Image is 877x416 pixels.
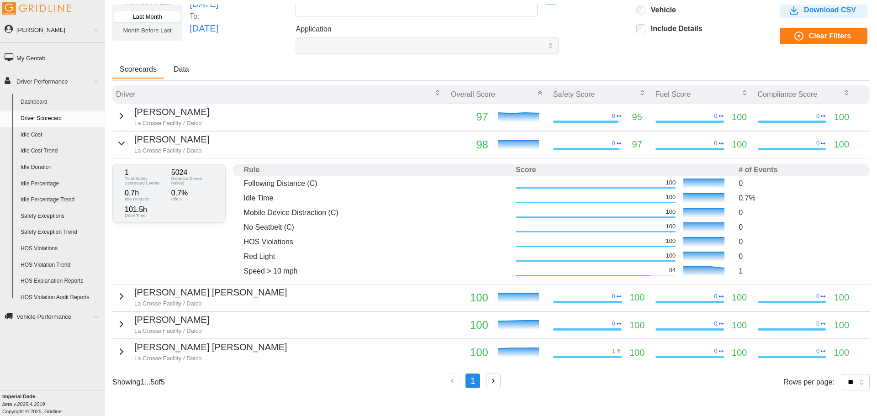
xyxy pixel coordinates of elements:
[612,139,615,147] p: 0
[666,252,676,260] p: 100
[666,179,676,187] p: 100
[2,393,105,415] div: Copyright © 2025, Gridline
[125,176,167,185] p: Total Safety Scorecard Events
[732,346,747,360] p: 100
[16,192,105,208] a: Idle Percentage Trend
[834,110,849,124] p: 100
[735,164,862,176] th: # of Events
[632,137,642,152] p: 97
[123,27,172,34] span: Month Before Last
[190,21,218,36] p: [DATE]
[834,290,849,305] p: 100
[629,346,645,360] p: 100
[134,327,209,335] p: La Crosse Facility / Dalco
[16,143,105,159] a: Idle Cost Trend
[632,110,642,124] p: 95
[16,127,105,143] a: Idle Cost
[125,206,167,213] p: 101.5 h
[714,320,717,328] p: 0
[612,320,615,328] p: 0
[116,105,209,127] button: [PERSON_NAME]La Crosse Facility / Dalco
[714,112,717,120] p: 0
[171,190,213,197] p: 0.7 %
[804,2,856,18] span: Download CSV
[666,208,676,216] p: 100
[244,207,508,218] p: Mobile Device Distraction (C)
[171,169,213,176] p: 5024
[125,197,167,201] p: Idle Duration
[134,285,287,300] p: [PERSON_NAME] [PERSON_NAME]
[553,89,595,100] p: Safety Score
[816,347,819,355] p: 0
[16,176,105,192] a: Idle Percentage
[240,164,512,176] th: Rule
[134,354,287,363] p: La Crosse Facility / Dalco
[116,132,209,155] button: [PERSON_NAME]La Crosse Facility / Dalco
[732,137,747,152] p: 100
[451,316,488,334] p: 100
[739,207,859,218] p: 0
[739,194,755,202] span: 0.7 %
[16,111,105,127] a: Driver Scorecard
[116,285,287,308] button: [PERSON_NAME] [PERSON_NAME]La Crosse Facility / Dalco
[732,110,747,124] p: 100
[125,190,167,197] p: 0.7 h
[666,193,676,201] p: 100
[780,2,867,18] button: Download CSV
[655,89,691,100] p: Fuel Score
[758,89,818,100] p: Compliance Score
[244,178,508,189] p: Following Distance (C)
[629,318,645,332] p: 100
[666,237,676,245] p: 100
[645,5,676,15] label: Vehicle
[739,237,859,247] p: 0
[134,132,209,147] p: [PERSON_NAME]
[174,66,189,73] span: Data
[739,266,859,276] p: 1
[116,340,287,363] button: [PERSON_NAME] [PERSON_NAME]La Crosse Facility / Dalco
[732,290,747,305] p: 100
[134,300,287,308] p: La Crosse Facility / Dalco
[451,344,488,361] p: 100
[190,11,218,21] p: To:
[834,346,849,360] p: 100
[451,108,488,126] p: 97
[244,251,508,262] p: Red Light
[512,164,735,176] th: Score
[816,139,819,147] p: 0
[125,169,167,176] p: 1
[834,137,849,152] p: 100
[244,237,508,247] p: HOS Violations
[612,347,615,355] p: 1
[16,208,105,225] a: Safety Exceptions
[739,222,859,232] p: 0
[714,292,717,300] p: 0
[134,147,209,155] p: La Crosse Facility / Dalco
[669,266,676,274] p: 84
[645,24,703,33] label: Include Details
[714,347,717,355] p: 0
[809,28,851,44] span: Clear Filters
[816,320,819,328] p: 0
[171,197,213,201] p: Idle %
[2,401,45,407] i: beta v.2025.4.2019
[816,112,819,120] p: 0
[244,193,508,203] p: Idle Time
[132,13,162,20] span: Last Month
[134,340,287,354] p: [PERSON_NAME] [PERSON_NAME]
[244,222,508,232] p: No Seatbelt (C)
[2,394,35,399] b: Imperial Dade
[171,176,213,185] p: Distance Driven (Miles)
[714,139,717,147] p: 0
[629,290,645,305] p: 100
[116,313,209,335] button: [PERSON_NAME]La Crosse Facility / Dalco
[780,28,867,44] button: Clear Filters
[2,2,71,15] img: Gridline
[125,213,167,218] p: Drive Time
[244,266,508,276] p: Speed > 10 mph
[451,89,495,100] p: Overall Score
[451,136,488,153] p: 98
[739,178,859,189] p: 0
[16,290,105,306] a: HOS Violation Audit Reports
[16,224,105,241] a: Safety Exception Trend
